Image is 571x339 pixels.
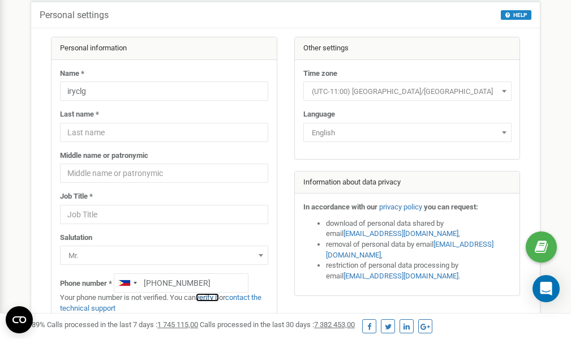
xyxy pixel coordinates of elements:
[60,191,93,202] label: Job Title *
[60,246,268,265] span: Mr.
[60,278,112,289] label: Phone number *
[60,293,261,312] a: contact the technical support
[60,164,268,183] input: Middle name or patronymic
[64,248,264,264] span: Mr.
[303,123,512,142] span: English
[47,320,198,329] span: Calls processed in the last 7 days :
[6,306,33,333] button: Open CMP widget
[114,273,248,293] input: +1-800-555-55-55
[157,320,198,329] u: 1 745 115,00
[424,203,478,211] strong: you can request:
[60,109,99,120] label: Last name *
[114,274,140,292] div: Telephone country code
[326,239,512,260] li: removal of personal data by email ,
[307,84,508,100] span: (UTC-11:00) Pacific/Midway
[501,10,531,20] button: HELP
[314,320,355,329] u: 7 382 453,00
[200,320,355,329] span: Calls processed in the last 30 days :
[379,203,422,211] a: privacy policy
[344,229,458,238] a: [EMAIL_ADDRESS][DOMAIN_NAME]
[60,123,268,142] input: Last name
[60,68,84,79] label: Name *
[344,272,458,280] a: [EMAIL_ADDRESS][DOMAIN_NAME]
[303,203,377,211] strong: In accordance with our
[40,10,109,20] h5: Personal settings
[326,260,512,281] li: restriction of personal data processing by email .
[303,68,337,79] label: Time zone
[60,205,268,224] input: Job Title
[295,37,520,60] div: Other settings
[60,81,268,101] input: Name
[196,293,219,302] a: verify it
[303,81,512,101] span: (UTC-11:00) Pacific/Midway
[295,171,520,194] div: Information about data privacy
[60,233,92,243] label: Salutation
[326,240,493,259] a: [EMAIL_ADDRESS][DOMAIN_NAME]
[307,125,508,141] span: English
[51,37,277,60] div: Personal information
[303,109,335,120] label: Language
[326,218,512,239] li: download of personal data shared by email ,
[533,275,560,302] div: Open Intercom Messenger
[60,151,148,161] label: Middle name or patronymic
[60,293,268,314] p: Your phone number is not verified. You can or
